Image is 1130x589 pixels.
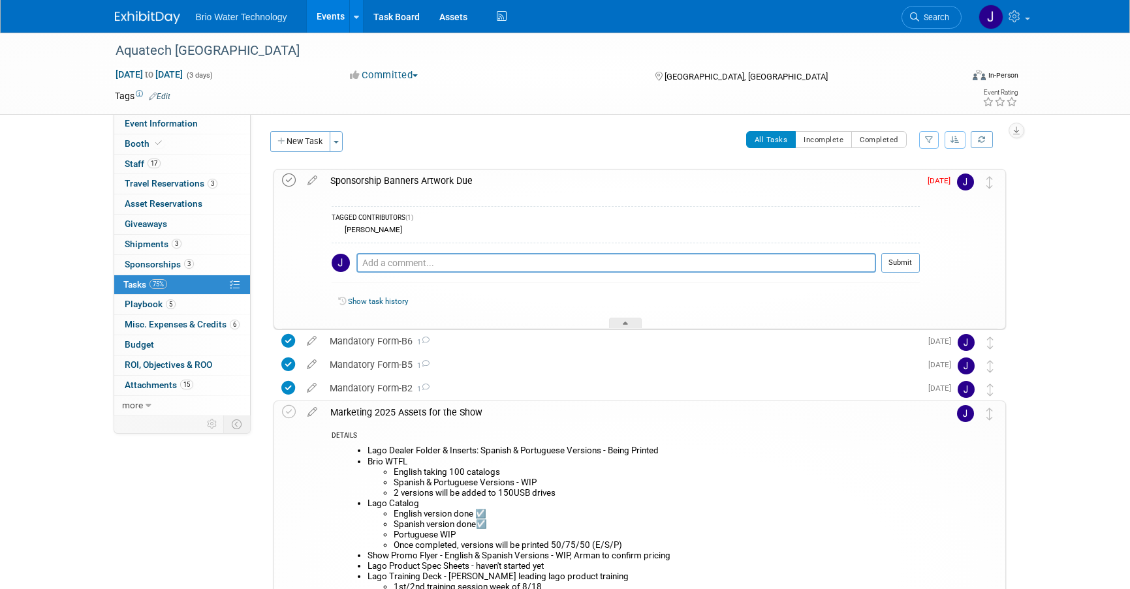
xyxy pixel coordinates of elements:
[115,89,170,102] td: Tags
[988,70,1018,80] div: In-Person
[885,68,1019,87] div: Event Format
[114,255,250,275] a: Sponsorships3
[114,315,250,335] a: Misc. Expenses & Credits6
[201,415,224,432] td: Personalize Event Tab Strip
[368,457,931,498] li: Brio WTFL
[928,384,958,393] span: [DATE]
[881,253,920,273] button: Submit
[928,360,958,369] span: [DATE]
[125,159,161,169] span: Staff
[114,295,250,314] a: Playbook5
[301,175,324,187] a: edit
[987,337,994,349] i: Move task
[394,530,931,540] li: Portuguese WIP
[301,406,324,418] a: edit
[323,330,920,352] div: Mandatory Form-B6
[394,488,931,498] li: 2 versions will be added to 150USB drives
[746,131,796,148] button: All Tasks
[394,467,931,477] li: English taking 100 catalogs
[300,382,323,394] a: edit
[208,179,217,189] span: 3
[958,334,975,351] img: James Park
[919,12,949,22] span: Search
[323,377,920,399] div: Mandatory Form-B2
[115,68,183,80] span: [DATE] [DATE]
[180,380,193,389] span: 15
[394,540,931,551] li: Once completed, versions will be printed 50/75/50 (E/S/P)
[332,431,931,442] div: DETAILS
[125,299,176,309] span: Playbook
[324,170,920,192] div: Sponsorship Banners Artwork Due
[413,361,430,370] span: 1
[982,89,1018,96] div: Event Rating
[114,134,250,154] a: Booth
[413,338,430,346] span: 1
[230,320,240,329] span: 6
[114,174,250,194] a: Travel Reservations3
[368,551,931,561] li: Show Promo Flyer - English & Spanish Versions - WIP, Arman to confirm pricing
[114,376,250,395] a: Attachments15
[155,140,162,147] i: Booth reservation complete
[114,194,250,214] a: Asset Reservations
[172,239,181,249] span: 3
[114,355,250,375] a: ROI, Objectives & ROO
[115,11,180,24] img: ExhibitDay
[332,213,920,224] div: TAGGED CONTRIBUTORS
[114,275,250,295] a: Tasks75%
[223,415,250,432] td: Toggle Event Tabs
[413,385,430,393] span: 1
[323,354,920,376] div: Mandatory Form-B5
[902,6,962,29] a: Search
[324,401,931,423] div: Marketing 2025 Assets for the Show
[143,69,155,80] span: to
[125,178,217,189] span: Travel Reservations
[851,131,907,148] button: Completed
[166,299,176,309] span: 5
[341,225,402,234] div: [PERSON_NAME]
[928,337,958,346] span: [DATE]
[665,72,828,82] span: [GEOGRAPHIC_DATA], [GEOGRAPHIC_DATA]
[125,380,193,390] span: Attachments
[125,118,198,128] span: Event Information
[394,519,931,530] li: Spanish version done☑️
[125,198,202,209] span: Asset Reservations
[979,5,1003,29] img: James Park
[332,254,350,272] img: James Park
[125,319,240,329] span: Misc. Expenses & Credits
[971,131,993,148] a: Refresh
[986,176,993,189] i: Move task
[368,561,931,571] li: Lago Product Spec Sheets - haven't started yet
[986,408,993,420] i: Move task
[125,259,194,269] span: Sponsorships
[368,446,931,456] li: Lago Dealer Folder & Inserts: Spanish & Portuguese Versions - Being Printed
[125,359,212,370] span: ROI, Objectives & ROO
[987,384,994,396] i: Move task
[111,39,942,63] div: Aquatech [GEOGRAPHIC_DATA]
[122,400,143,410] span: more
[125,219,167,229] span: Giveaways
[196,12,287,22] span: Brio Water Technology
[114,114,250,134] a: Event Information
[795,131,852,148] button: Incomplete
[973,70,986,80] img: Format-Inperson.png
[394,509,931,519] li: English version done ☑️
[394,477,931,488] li: Spanish & Portuguese Versions - WIP
[149,92,170,101] a: Edit
[958,381,975,398] img: James Park
[114,155,250,174] a: Staff17
[345,68,423,82] button: Committed
[300,359,323,370] a: edit
[125,239,181,249] span: Shipments
[300,335,323,347] a: edit
[270,131,330,152] button: New Task
[928,176,957,185] span: [DATE]
[185,71,213,80] span: (3 days)
[149,279,167,289] span: 75%
[348,297,408,306] a: Show task history
[114,396,250,415] a: more
[125,138,165,149] span: Booth
[957,405,974,422] img: James Park
[114,235,250,254] a: Shipments3
[405,214,413,221] span: (1)
[957,174,974,190] img: James Park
